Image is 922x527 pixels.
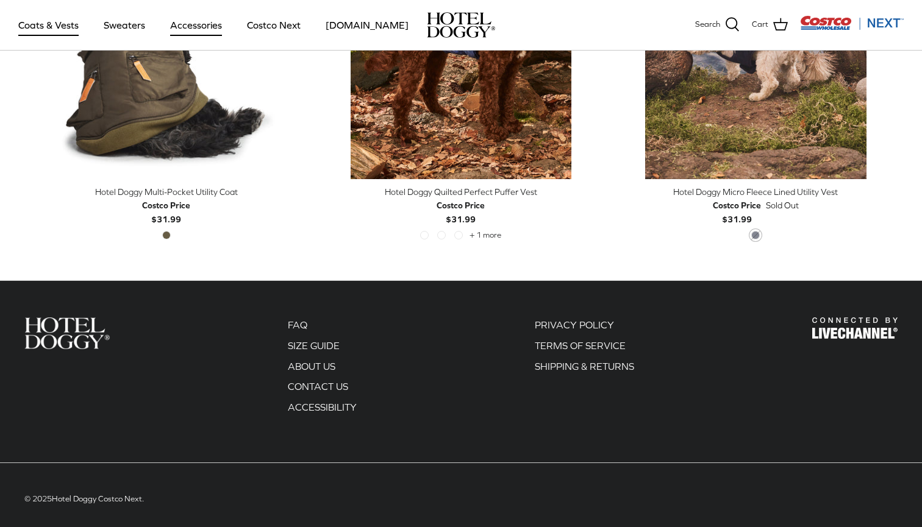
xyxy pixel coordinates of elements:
img: hoteldoggycom [427,12,495,38]
b: $31.99 [713,199,761,224]
a: SIZE GUIDE [288,340,340,351]
div: Costco Price [437,199,485,212]
a: Hotel Doggy Micro Fleece Lined Utility Vest Costco Price$31.99 Sold Out [618,185,894,226]
span: Search [695,18,720,31]
img: Hotel Doggy Costco Next [24,317,110,348]
a: Visit Costco Next [800,23,904,32]
div: Secondary navigation [276,317,369,420]
div: Hotel Doggy Quilted Perfect Puffer Vest [323,185,599,199]
a: TERMS OF SERVICE [535,340,626,351]
a: Sweaters [93,4,156,46]
a: hoteldoggy.com hoteldoggycom [427,12,495,38]
a: Hotel Doggy Costco Next [52,494,142,503]
span: © 2025 . [24,494,144,503]
a: PRIVACY POLICY [535,319,614,330]
img: Hotel Doggy Costco Next [812,317,898,339]
img: Costco Next [800,15,904,30]
a: Costco Next [236,4,312,46]
b: $31.99 [437,199,485,224]
b: $31.99 [142,199,190,224]
a: Cart [752,17,788,33]
span: Sold Out [766,199,799,212]
a: Search [695,17,740,33]
a: Coats & Vests [7,4,90,46]
a: ACCESSIBILITY [288,401,357,412]
a: CONTACT US [288,381,348,392]
span: + 1 more [470,231,501,239]
a: Accessories [159,4,233,46]
a: SHIPPING & RETURNS [535,361,634,372]
div: Hotel Doggy Micro Fleece Lined Utility Vest [618,185,894,199]
div: Costco Price [142,199,190,212]
a: FAQ [288,319,307,330]
a: Hotel Doggy Quilted Perfect Puffer Vest Costco Price$31.99 [323,185,599,226]
a: [DOMAIN_NAME] [315,4,420,46]
div: Secondary navigation [523,317,646,420]
span: Cart [752,18,768,31]
a: Hotel Doggy Multi-Pocket Utility Coat Costco Price$31.99 [28,185,304,226]
a: ABOUT US [288,361,335,372]
div: Costco Price [713,199,761,212]
div: Hotel Doggy Multi-Pocket Utility Coat [28,185,304,199]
